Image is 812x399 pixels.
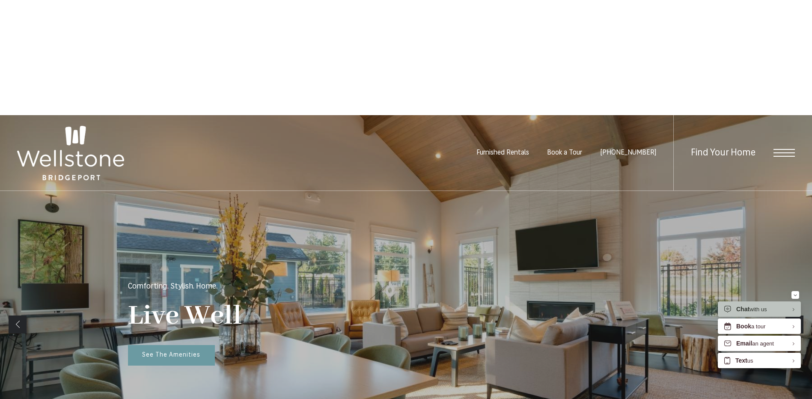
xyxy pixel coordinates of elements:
a: See The Amenities [128,345,215,366]
button: Open Menu [773,149,795,157]
a: Furnished Rentals [476,149,529,156]
span: See The Amenities [142,352,200,358]
a: Book a Tour [547,149,582,156]
p: Live Well [128,299,242,333]
a: Previous [9,316,27,333]
span: [PHONE_NUMBER] [600,149,656,156]
a: Find Your Home [691,148,755,158]
a: Call us at (253) 400-3144 [600,149,656,156]
img: Wellstone [17,126,124,181]
p: Comforting. Stylish. Home. [128,283,217,291]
